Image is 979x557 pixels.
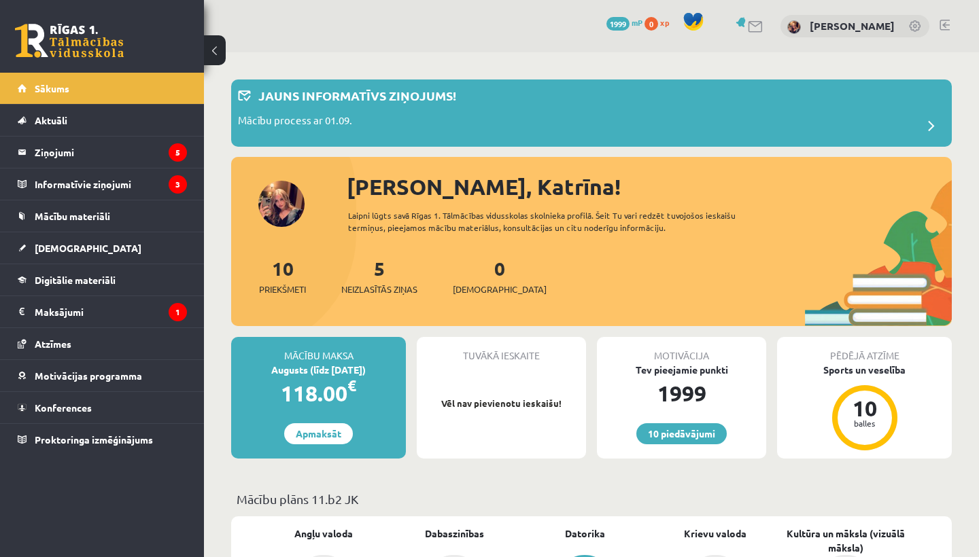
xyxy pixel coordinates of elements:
[35,370,142,382] span: Motivācijas programma
[238,86,945,140] a: Jauns informatīvs ziņojums! Mācību process ar 01.09.
[258,86,456,105] p: Jauns informatīvs ziņojums!
[597,377,766,410] div: 1999
[294,526,353,541] a: Angļu valoda
[169,143,187,162] i: 5
[632,17,642,28] span: mP
[425,526,484,541] a: Dabaszinības
[259,283,306,296] span: Priekšmeti
[231,363,406,377] div: Augusts (līdz [DATE])
[18,105,187,136] a: Aktuāli
[169,175,187,194] i: 3
[231,377,406,410] div: 118.00
[341,256,417,296] a: 5Neizlasītās ziņas
[347,376,356,395] span: €
[424,397,579,410] p: Vēl nav pievienotu ieskaišu!
[231,337,406,363] div: Mācību maksa
[348,209,780,234] div: Laipni lūgts savā Rīgas 1. Tālmācības vidusskolas skolnieka profilā. Šeit Tu vari redzēt tuvojošo...
[18,392,187,423] a: Konferences
[18,168,187,200] a: Informatīvie ziņojumi3
[35,242,141,254] span: [DEMOGRAPHIC_DATA]
[341,283,417,296] span: Neizlasītās ziņas
[18,296,187,327] a: Maksājumi1
[645,17,676,28] a: 0 xp
[684,526,746,541] a: Krievu valoda
[636,423,727,444] a: 10 piedāvājumi
[565,526,605,541] a: Datorika
[18,137,187,168] a: Ziņojumi5
[606,17,630,31] span: 1999
[18,200,187,232] a: Mācību materiāli
[787,20,801,34] img: Katrīna Liepiņa
[18,424,187,455] a: Proktoringa izmēģinājums
[238,113,352,132] p: Mācību process ar 01.09.
[18,232,187,264] a: [DEMOGRAPHIC_DATA]
[284,423,353,444] a: Apmaksāt
[18,360,187,391] a: Motivācijas programma
[35,274,116,286] span: Digitālie materiāli
[606,17,642,28] a: 1999 mP
[453,283,547,296] span: [DEMOGRAPHIC_DATA]
[18,264,187,295] a: Digitālie materiāli
[417,337,586,363] div: Tuvākā ieskaite
[169,303,187,321] i: 1
[35,114,67,126] span: Aktuāli
[453,256,547,296] a: 0[DEMOGRAPHIC_DATA]
[35,210,110,222] span: Mācību materiāli
[35,338,71,350] span: Atzīmes
[259,256,306,296] a: 10Priekšmeti
[35,433,153,446] span: Proktoringa izmēģinājums
[660,17,669,28] span: xp
[780,526,911,555] a: Kultūra un māksla (vizuālā māksla)
[35,168,187,200] legend: Informatīvie ziņojumi
[777,337,952,363] div: Pēdējā atzīme
[810,19,895,33] a: [PERSON_NAME]
[844,397,885,419] div: 10
[237,490,946,508] p: Mācību plāns 11.b2 JK
[35,401,92,414] span: Konferences
[18,328,187,359] a: Atzīmes
[35,296,187,327] legend: Maksājumi
[35,137,187,168] legend: Ziņojumi
[15,24,124,58] a: Rīgas 1. Tālmācības vidusskola
[844,419,885,427] div: balles
[597,363,766,377] div: Tev pieejamie punkti
[777,363,952,452] a: Sports un veselība 10 balles
[645,17,658,31] span: 0
[35,82,69,94] span: Sākums
[777,363,952,377] div: Sports un veselība
[597,337,766,363] div: Motivācija
[347,170,952,203] div: [PERSON_NAME], Katrīna!
[18,73,187,104] a: Sākums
